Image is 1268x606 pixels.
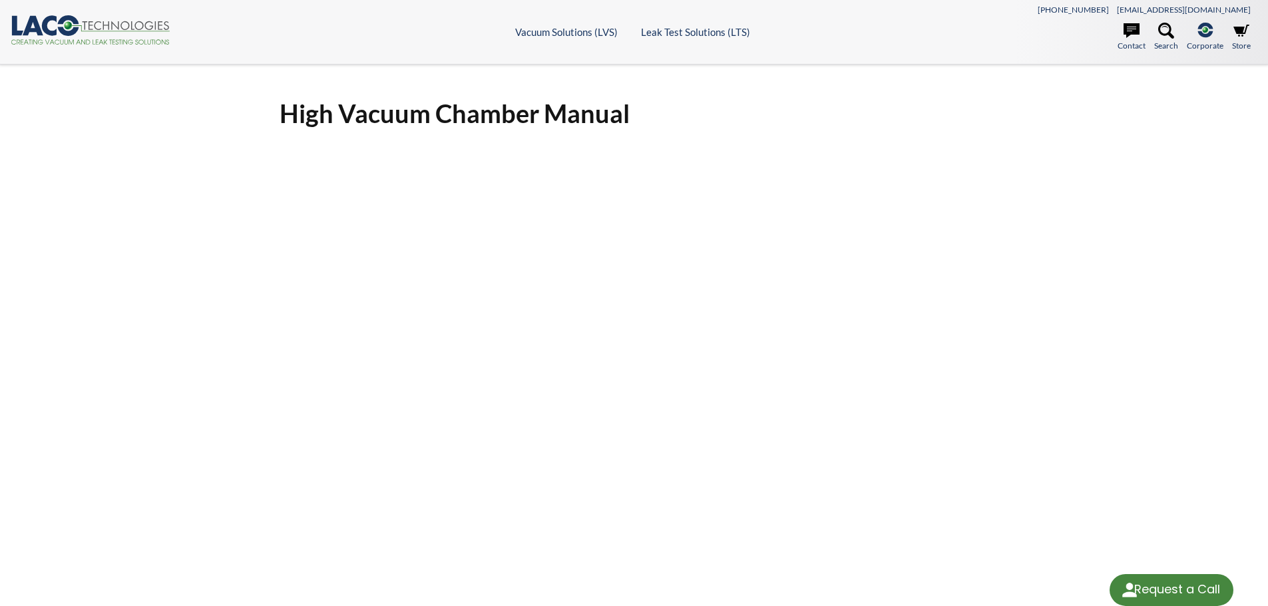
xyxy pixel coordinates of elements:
[1110,574,1233,606] div: Request a Call
[280,97,989,130] h1: High Vacuum Chamber Manual
[1038,5,1109,15] a: [PHONE_NUMBER]
[1187,39,1223,52] span: Corporate
[1154,23,1178,52] a: Search
[1232,23,1251,52] a: Store
[1118,23,1146,52] a: Contact
[641,26,750,38] a: Leak Test Solutions (LTS)
[1117,5,1251,15] a: [EMAIL_ADDRESS][DOMAIN_NAME]
[1119,579,1140,601] img: round button
[515,26,618,38] a: Vacuum Solutions (LVS)
[1134,574,1220,605] div: Request a Call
